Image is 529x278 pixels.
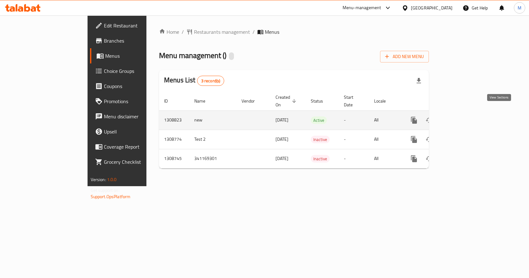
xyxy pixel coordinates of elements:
[186,28,250,36] a: Restaurants management
[104,37,171,44] span: Branches
[104,143,171,151] span: Coverage Report
[422,113,437,128] button: Change Status
[339,110,369,130] td: -
[90,79,176,94] a: Coupons
[90,109,176,124] a: Menu disclaimer
[380,51,429,62] button: Add New Menu
[197,76,225,86] div: Total records count
[276,135,288,143] span: [DATE]
[90,33,176,48] a: Branches
[276,154,288,163] span: [DATE]
[104,82,171,90] span: Coupons
[339,130,369,149] td: -
[159,48,226,62] span: Menu management ( )
[374,97,394,105] span: Locale
[407,132,422,147] button: more
[159,92,472,169] table: enhanced table
[189,110,236,130] td: new
[104,22,171,29] span: Edit Restaurant
[369,110,401,130] td: All
[91,175,106,184] span: Version:
[90,18,176,33] a: Edit Restaurant
[401,92,472,111] th: Actions
[164,97,176,105] span: ID
[189,149,236,168] td: 341169301
[107,175,117,184] span: 1.0.0
[311,136,330,143] div: Inactive
[90,139,176,154] a: Coverage Report
[104,158,171,166] span: Grocery Checklist
[197,78,224,84] span: 3 record(s)
[311,136,330,143] span: Inactive
[265,28,279,36] span: Menus
[90,63,176,79] a: Choice Groups
[311,117,327,124] span: Active
[311,97,331,105] span: Status
[339,149,369,168] td: -
[182,28,184,36] li: /
[422,151,437,166] button: Change Status
[104,67,171,75] span: Choice Groups
[159,28,429,36] nav: breadcrumb
[90,48,176,63] a: Menus
[422,132,437,147] button: Change Status
[344,93,361,109] span: Start Date
[194,28,250,36] span: Restaurants management
[90,94,176,109] a: Promotions
[242,97,263,105] span: Vendor
[253,28,255,36] li: /
[369,149,401,168] td: All
[104,128,171,135] span: Upsell
[194,97,213,105] span: Name
[411,4,452,11] div: [GEOGRAPHIC_DATA]
[104,113,171,120] span: Menu disclaimer
[369,130,401,149] td: All
[311,116,327,124] div: Active
[90,124,176,139] a: Upsell
[189,130,236,149] td: Test 2
[104,98,171,105] span: Promotions
[91,186,120,194] span: Get support on:
[411,73,426,88] div: Export file
[385,53,424,61] span: Add New Menu
[105,52,171,60] span: Menus
[518,4,521,11] span: M
[91,192,131,201] a: Support.OpsPlatform
[164,75,224,86] h2: Menus List
[407,151,422,166] button: more
[343,4,381,12] div: Menu-management
[311,155,330,163] span: Inactive
[276,116,288,124] span: [DATE]
[276,93,298,109] span: Created On
[407,113,422,128] button: more
[90,154,176,169] a: Grocery Checklist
